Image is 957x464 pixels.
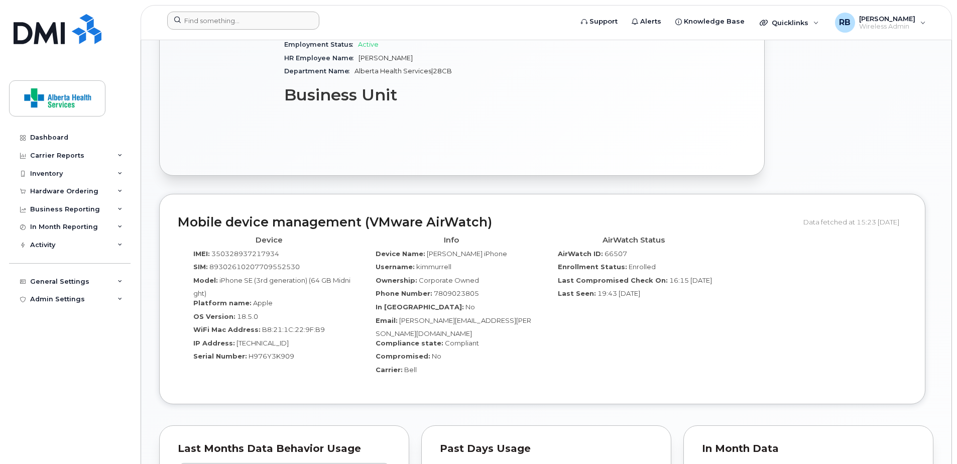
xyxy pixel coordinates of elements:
[376,262,415,272] label: Username:
[589,17,618,27] span: Support
[262,325,325,333] span: B8:21:1C:22:9F:B9
[178,444,391,454] div: Last Months Data Behavior Usage
[193,325,261,334] label: WiFi Mac Address:
[178,215,796,229] h2: Mobile device management (VMware AirWatch)
[434,289,479,297] span: 7809023805
[376,365,403,375] label: Carrier:
[193,276,350,298] span: iPhone SE (3rd generation) (64 GB Midnight)
[803,212,907,231] div: Data fetched at 15:23 [DATE]
[440,444,653,454] div: Past Days Usage
[354,67,452,75] span: Alberta Health Services|28CB
[574,12,625,32] a: Support
[284,86,500,104] h3: Business Unit
[209,263,300,271] span: 89302610207709552530
[550,236,717,245] h4: AirWatch Status
[432,352,441,360] span: No
[427,250,507,258] span: [PERSON_NAME] iPhone
[828,13,933,33] div: Ryan Ballesteros
[376,276,417,285] label: Ownership:
[237,312,258,320] span: 18.5.0
[358,54,413,62] span: [PERSON_NAME]
[249,352,294,360] span: H976Y3K909
[193,249,210,259] label: IMEI:
[193,276,218,285] label: Model:
[376,316,398,325] label: Email:
[376,302,464,312] label: In [GEOGRAPHIC_DATA]:
[668,12,752,32] a: Knowledge Base
[376,352,430,361] label: Compromised:
[193,338,235,348] label: IP Address:
[193,312,235,321] label: OS Version:
[358,41,379,48] span: Active
[193,352,247,361] label: Serial Number:
[193,262,208,272] label: SIM:
[558,276,668,285] label: Last Compromised Check On:
[284,54,358,62] span: HR Employee Name
[465,303,475,311] span: No
[419,276,479,284] span: Corporate Owned
[839,17,851,29] span: RB
[859,23,915,31] span: Wireless Admin
[404,366,417,374] span: Bell
[211,250,279,258] span: 350328937217934
[368,236,535,245] h4: Info
[669,276,712,284] span: 16:15 [DATE]
[772,19,808,27] span: Quicklinks
[558,262,627,272] label: Enrollment Status:
[185,236,352,245] h4: Device
[416,263,451,271] span: kimmurrell
[597,289,640,297] span: 19:43 [DATE]
[253,299,273,307] span: Apple
[640,17,661,27] span: Alerts
[702,444,915,454] div: In Month Data
[605,250,627,258] span: 66507
[376,249,425,259] label: Device Name:
[167,12,319,30] input: Find something...
[376,289,432,298] label: Phone Number:
[558,289,596,298] label: Last Seen:
[558,249,603,259] label: AirWatch ID:
[859,15,915,23] span: [PERSON_NAME]
[625,12,668,32] a: Alerts
[445,339,479,347] span: Compliant
[376,316,531,338] span: [PERSON_NAME][EMAIL_ADDRESS][PERSON_NAME][DOMAIN_NAME]
[376,338,443,348] label: Compliance state:
[236,339,289,347] span: [TECHNICAL_ID]
[284,67,354,75] span: Department Name
[684,17,745,27] span: Knowledge Base
[193,298,252,308] label: Platform name:
[753,13,826,33] div: Quicklinks
[284,41,358,48] span: Employment Status
[629,263,656,271] span: Enrolled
